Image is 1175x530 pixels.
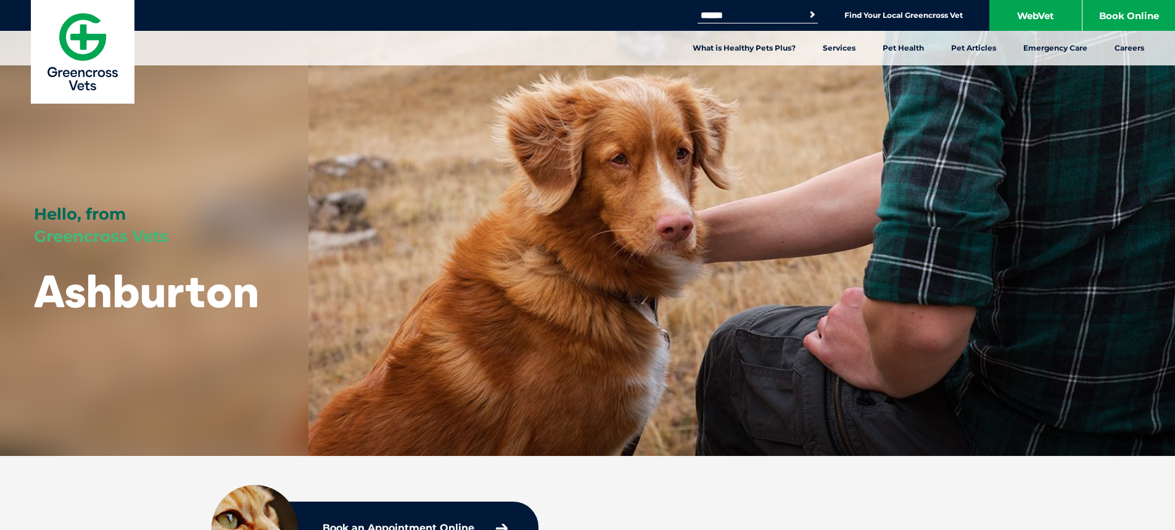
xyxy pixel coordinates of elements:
[938,31,1010,65] a: Pet Articles
[1010,31,1101,65] a: Emergency Care
[869,31,938,65] a: Pet Health
[1101,31,1158,65] a: Careers
[844,10,963,20] a: Find Your Local Greencross Vet
[34,226,168,246] span: Greencross Vets
[34,204,126,224] span: Hello, from
[679,31,809,65] a: What is Healthy Pets Plus?
[809,31,869,65] a: Services
[806,9,818,21] button: Search
[34,267,259,315] h1: Ashburton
